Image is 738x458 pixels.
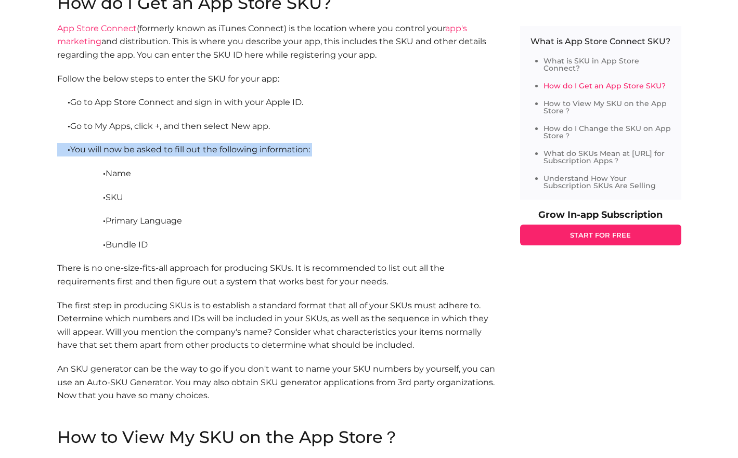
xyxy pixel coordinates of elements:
p: Go to App Store Connect and sign in with your Apple ID. [57,96,499,109]
a: Understand How Your Subscription SKUs Are Selling [543,174,656,190]
a: How do I Get an App Store SKU? [543,81,666,90]
b: · [103,168,106,178]
p: Name [57,167,499,180]
p: SKU [57,191,499,204]
a: How do I Change the SKU on App Store？ [543,124,671,140]
a: What is SKU in App Store Connect? [543,56,639,73]
b: · [68,145,70,154]
p: Primary Language [57,214,499,228]
p: There is no one-size-fits-all approach for producing SKUs. It is recommended to list out all the ... [57,261,499,288]
a: How to View My SKU on the App Store？ [543,99,667,115]
b: · [103,240,106,250]
h2: How to View My SKU on the App Store？ [57,429,499,446]
a: START FOR FREE [520,225,681,245]
a: What do SKUs Mean at [URL] for Subscription Apps？ [543,149,665,165]
a: App Store Connect [57,23,137,33]
p: The first step in producing SKUs is to establish a standard format that all of your SKUs must adh... [57,299,499,352]
p: What is App Store Connect SKU? [530,36,671,47]
p: You will now be asked to fill out the following information: [57,143,499,156]
b: · [103,216,106,226]
p: Follow the below steps to enter the SKU for your app: [57,72,499,86]
p: Go to My Apps, click +, and then select New app. [57,120,499,133]
b: · [68,121,70,131]
p: An SKU generator can be the way to go if you don't want to name your SKU numbers by yourself, you... [57,362,499,429]
b: · [103,192,106,202]
b: · [68,97,70,107]
p: (formerly known as iTunes Connect) is the location where you control your and distribution. This ... [57,22,499,62]
p: Bundle ID [57,238,499,252]
p: Grow In-app Subscription [520,210,681,219]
